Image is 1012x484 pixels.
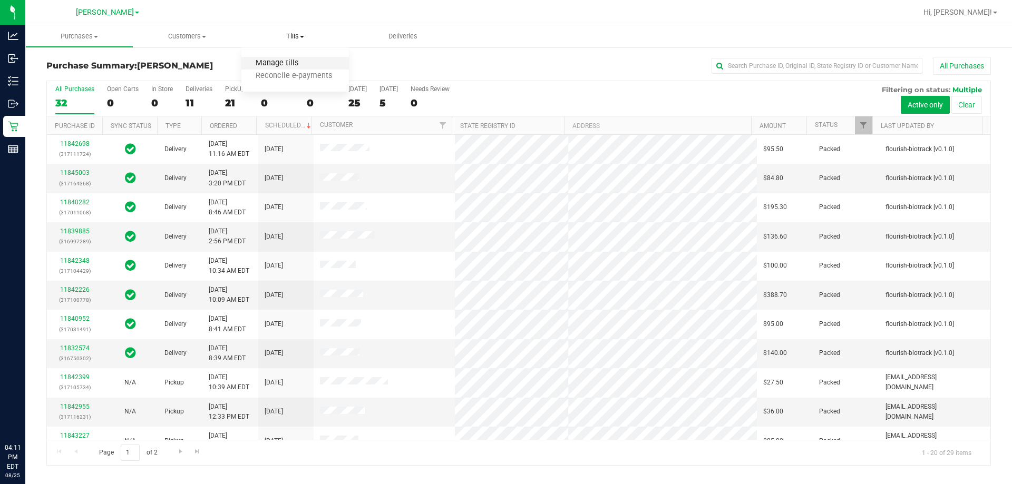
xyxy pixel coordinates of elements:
[885,402,984,422] span: [EMAIL_ADDRESS][DOMAIN_NAME]
[564,116,751,135] th: Address
[8,144,18,154] inline-svg: Reports
[265,407,283,417] span: [DATE]
[763,436,783,446] span: $25.00
[923,8,992,16] span: Hi, [PERSON_NAME]!
[209,139,249,159] span: [DATE] 11:16 AM EDT
[763,378,783,388] span: $27.50
[885,144,954,154] span: flourish-biotrack [v0.1.0]
[763,232,787,242] span: $136.60
[5,471,21,479] p: 08/25
[60,169,90,176] a: 11845003
[460,122,515,130] a: State Registry ID
[411,85,450,93] div: Needs Review
[209,197,246,218] span: [DATE] 8:46 AM EDT
[173,445,188,459] a: Go to the next page
[134,32,241,41] span: Customers
[763,144,783,154] span: $95.50
[882,85,950,94] span: Filtering on status:
[55,122,95,130] a: Purchase ID
[137,61,213,71] span: [PERSON_NAME]
[60,199,90,206] a: 11840282
[53,324,96,334] p: (317031491)
[951,96,982,114] button: Clear
[164,348,187,358] span: Delivery
[164,378,184,388] span: Pickup
[210,122,237,130] a: Ordered
[209,256,249,276] span: [DATE] 10:34 AM EDT
[107,85,139,93] div: Open Carts
[164,144,187,154] span: Delivery
[125,288,136,302] span: In Sync
[763,290,787,300] span: $388.70
[241,32,349,41] span: Tills
[933,57,991,75] button: All Purchases
[60,286,90,293] a: 11842226
[885,202,954,212] span: flourish-biotrack [v0.1.0]
[164,261,187,271] span: Delivery
[885,372,984,392] span: [EMAIL_ADDRESS][DOMAIN_NAME]
[374,32,432,41] span: Deliveries
[90,445,166,461] span: Page of 2
[164,290,187,300] span: Delivery
[186,85,212,93] div: Deliveries
[8,121,18,132] inline-svg: Retail
[763,202,787,212] span: $195.30
[265,261,283,271] span: [DATE]
[209,431,249,451] span: [DATE] 12:35 PM EDT
[8,98,18,109] inline-svg: Outbound
[125,200,136,214] span: In Sync
[55,97,94,109] div: 32
[712,58,922,74] input: Search Purchase ID, Original ID, State Registry ID or Customer Name...
[124,437,136,445] span: Not Applicable
[164,173,187,183] span: Delivery
[411,97,450,109] div: 0
[819,436,840,446] span: Packed
[913,445,980,460] span: 1 - 20 of 29 items
[60,315,90,322] a: 11840952
[133,25,241,47] a: Customers
[111,122,151,130] a: Sync Status
[881,122,934,130] a: Last Updated By
[53,382,96,392] p: (317105734)
[241,72,346,81] span: Reconcile e-payments
[125,171,136,185] span: In Sync
[60,373,90,381] a: 11842399
[885,261,954,271] span: flourish-biotrack [v0.1.0]
[265,436,283,446] span: [DATE]
[265,173,283,183] span: [DATE]
[125,345,136,360] span: In Sync
[320,121,353,129] a: Customer
[55,85,94,93] div: All Purchases
[121,445,140,461] input: 1
[379,97,398,109] div: 5
[53,149,96,159] p: (317111724)
[763,261,787,271] span: $100.00
[763,173,783,183] span: $84.80
[379,85,398,93] div: [DATE]
[855,116,872,134] a: Filter
[819,378,840,388] span: Packed
[901,96,950,114] button: Active only
[124,379,136,386] span: Not Applicable
[209,372,249,392] span: [DATE] 10:39 AM EDT
[241,25,349,47] a: Tills Manage tills Reconcile e-payments
[125,229,136,244] span: In Sync
[53,295,96,305] p: (317100778)
[60,228,90,235] a: 11839885
[53,266,96,276] p: (317104429)
[885,319,954,329] span: flourish-biotrack [v0.1.0]
[885,173,954,183] span: flourish-biotrack [v0.1.0]
[5,443,21,471] p: 04:11 PM EDT
[763,407,783,417] span: $36.00
[124,407,136,417] button: N/A
[190,445,205,459] a: Go to the last page
[125,142,136,156] span: In Sync
[60,432,90,439] a: 11843227
[164,436,184,446] span: Pickup
[241,59,313,68] span: Manage tills
[76,8,134,17] span: [PERSON_NAME]
[209,285,249,305] span: [DATE] 10:09 AM EDT
[819,407,840,417] span: Packed
[885,232,954,242] span: flourish-biotrack [v0.1.0]
[265,122,313,129] a: Scheduled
